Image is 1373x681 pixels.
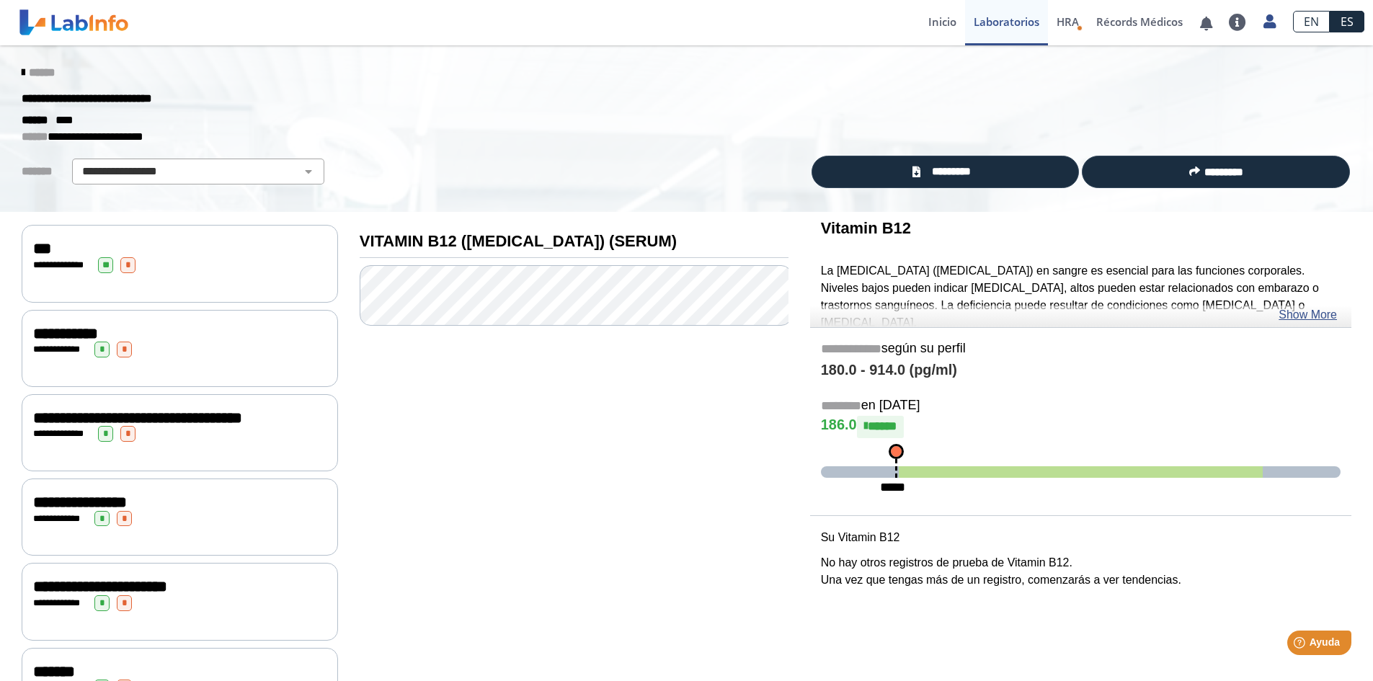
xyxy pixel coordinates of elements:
[1245,625,1357,665] iframe: Help widget launcher
[821,554,1341,589] p: No hay otros registros de prueba de Vitamin B12. Una vez que tengas más de un registro, comenzará...
[821,529,1341,546] p: Su Vitamin B12
[821,262,1341,331] p: La [MEDICAL_DATA] ([MEDICAL_DATA]) en sangre es esencial para las funciones corporales. Niveles b...
[821,416,1341,437] h4: 186.0
[821,341,1341,357] h5: según su perfil
[360,232,677,250] b: VITAMIN B12 ([MEDICAL_DATA]) (SERUM)
[1057,14,1079,29] span: HRA
[1330,11,1364,32] a: ES
[821,219,911,237] b: Vitamin B12
[1293,11,1330,32] a: EN
[821,362,1341,379] h4: 180.0 - 914.0 (pg/ml)
[1279,306,1337,324] a: Show More
[821,398,1341,414] h5: en [DATE]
